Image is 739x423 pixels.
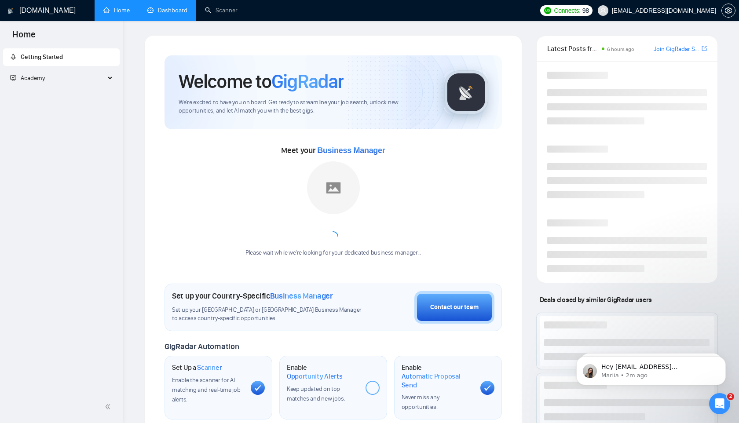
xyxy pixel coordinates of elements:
[3,48,120,66] li: Getting Started
[172,306,366,323] span: Set up your [GEOGRAPHIC_DATA] or [GEOGRAPHIC_DATA] Business Manager to access country-specific op...
[307,161,360,214] img: placeholder.png
[21,74,45,82] span: Academy
[326,229,340,244] span: loading
[600,7,606,14] span: user
[7,4,14,18] img: logo
[709,393,730,414] iframe: Intercom live chat
[563,338,739,399] iframe: Intercom notifications message
[536,292,655,307] span: Deals closed by similar GigRadar users
[38,34,152,42] p: Message from Mariia, sent 2m ago
[554,6,580,15] span: Connects:
[10,75,16,81] span: fund-projection-screen
[727,393,734,400] span: 2
[5,28,43,47] span: Home
[21,53,63,61] span: Getting Started
[10,74,45,82] span: Academy
[287,372,343,381] span: Opportunity Alerts
[103,7,130,14] a: homeHome
[240,249,426,257] div: Please wait while we're looking for your dedicated business manager...
[722,7,735,14] span: setting
[547,43,599,54] span: Latest Posts from the GigRadar Community
[179,69,344,93] h1: Welcome to
[654,44,700,54] a: Join GigRadar Slack Community
[402,363,473,389] h1: Enable
[287,363,359,380] h1: Enable
[172,376,240,403] span: Enable the scanner for AI matching and real-time job alerts.
[607,46,634,52] span: 6 hours ago
[165,342,239,351] span: GigRadar Automation
[317,146,385,155] span: Business Manager
[179,98,430,115] span: We're excited to have you on board. Get ready to streamline your job search, unlock new opportuni...
[147,7,187,14] a: dashboardDashboard
[205,7,238,14] a: searchScanner
[444,70,488,114] img: gigradar-logo.png
[10,54,16,60] span: rocket
[105,402,113,411] span: double-left
[172,291,333,301] h1: Set up your Country-Specific
[721,7,735,14] a: setting
[281,146,385,155] span: Meet your
[582,6,589,15] span: 98
[430,303,479,312] div: Contact our team
[402,394,439,411] span: Never miss any opportunities.
[702,44,707,53] a: export
[172,363,222,372] h1: Set Up a
[38,26,151,146] span: Hey [EMAIL_ADDRESS][DOMAIN_NAME], Looks like your Upwork agency QBitMinds ran out of connects. We...
[544,7,551,14] img: upwork-logo.png
[271,69,344,93] span: GigRadar
[270,291,333,301] span: Business Manager
[402,372,473,389] span: Automatic Proposal Send
[197,363,222,372] span: Scanner
[702,45,707,52] span: export
[287,385,345,402] span: Keep updated on top matches and new jobs.
[721,4,735,18] button: setting
[414,291,494,324] button: Contact our team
